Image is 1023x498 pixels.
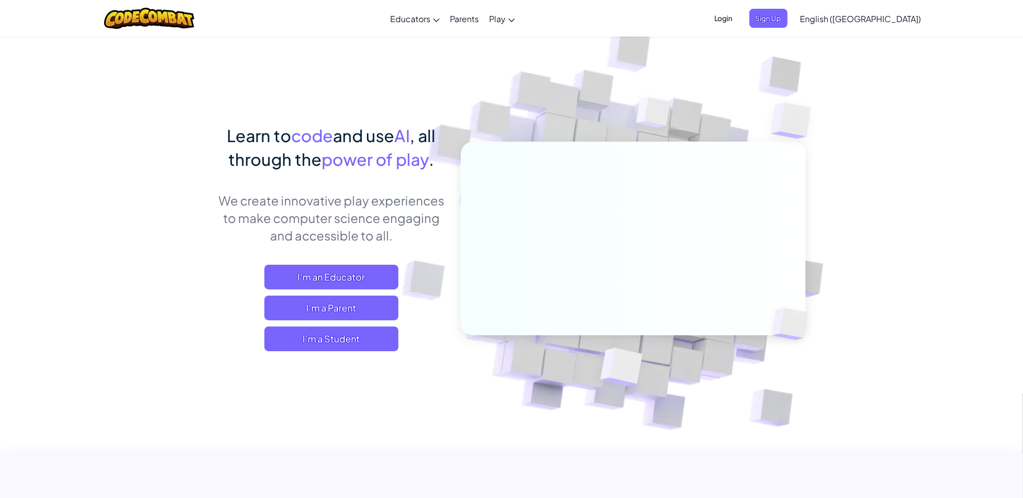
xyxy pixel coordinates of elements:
span: AI [395,125,410,146]
p: We create innovative play experiences to make computer science engaging and accessible to all. [218,192,445,244]
button: Login [708,9,739,28]
img: Overlap cubes [750,77,840,164]
span: Play [489,13,506,24]
span: English ([GEOGRAPHIC_DATA]) [800,13,921,24]
a: English ([GEOGRAPHIC_DATA]) [795,5,927,32]
span: and use [333,125,395,146]
span: power of play [322,149,429,169]
button: I'm a Student [264,327,398,351]
span: code [292,125,333,146]
a: Play [484,5,520,32]
a: I'm a Parent [264,296,398,320]
img: Overlap cubes [754,286,832,362]
img: CodeCombat logo [104,8,194,29]
img: Overlap cubes [575,326,667,411]
button: Sign Up [749,9,787,28]
span: . [429,149,434,169]
span: Educators [390,13,430,24]
span: Learn to [227,125,292,146]
img: Overlap cubes [616,77,691,153]
a: I'm an Educator [264,265,398,289]
a: Parents [445,5,484,32]
a: Educators [385,5,445,32]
